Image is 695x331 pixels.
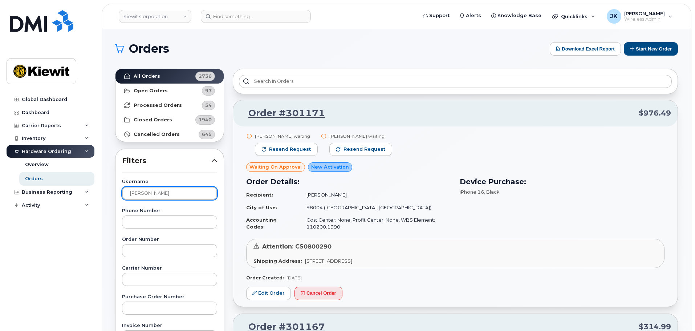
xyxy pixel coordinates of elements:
[122,323,217,328] label: Invoice Number
[249,164,302,170] span: Waiting On Approval
[246,275,284,280] strong: Order Created:
[129,43,169,54] span: Orders
[239,75,672,88] input: Search in orders
[329,133,392,139] div: [PERSON_NAME] waiting
[202,131,212,138] span: 645
[205,87,212,94] span: 97
[246,217,277,230] strong: Accounting Codes:
[134,117,172,123] strong: Closed Orders
[663,299,690,326] iframe: Messenger Launcher
[199,116,212,123] span: 1940
[122,237,217,242] label: Order Number
[255,133,318,139] div: [PERSON_NAME] waiting
[246,192,273,198] strong: Recipient:
[344,146,385,153] span: Resend request
[246,176,451,187] h3: Order Details:
[253,258,302,264] strong: Shipping Address:
[300,189,451,201] td: [PERSON_NAME]
[134,73,160,79] strong: All Orders
[262,243,332,250] span: Attention: CS0800290
[199,73,212,80] span: 2736
[460,189,484,195] span: iPhone 16
[115,69,224,84] a: All Orders2736
[240,107,325,120] a: Order #301171
[134,88,168,94] strong: Open Orders
[311,164,349,170] span: New Activation
[122,295,217,299] label: Purchase Order Number
[122,179,217,184] label: Username
[205,102,212,109] span: 54
[122,266,217,271] label: Carrier Number
[255,143,318,156] button: Resend request
[624,42,678,56] button: Start New Order
[134,132,180,137] strong: Cancelled Orders
[269,146,311,153] span: Resend request
[246,287,291,300] a: Edit Order
[122,209,217,213] label: Phone Number
[122,156,211,166] span: Filters
[460,176,664,187] h3: Device Purchase:
[115,113,224,127] a: Closed Orders1940
[134,102,182,108] strong: Processed Orders
[246,205,277,210] strong: City of Use:
[329,143,392,156] button: Resend request
[115,84,224,98] a: Open Orders97
[300,214,451,233] td: Cost Center: None, Profit Center: None, WBS Element: 110200.1990
[115,98,224,113] a: Processed Orders54
[115,127,224,142] a: Cancelled Orders645
[305,258,352,264] span: [STREET_ADDRESS]
[294,287,342,300] button: Cancel Order
[286,275,302,280] span: [DATE]
[639,108,671,118] span: $976.49
[484,189,500,195] span: , Black
[550,42,621,56] button: Download Excel Report
[300,201,451,214] td: 98004 ([GEOGRAPHIC_DATA], [GEOGRAPHIC_DATA])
